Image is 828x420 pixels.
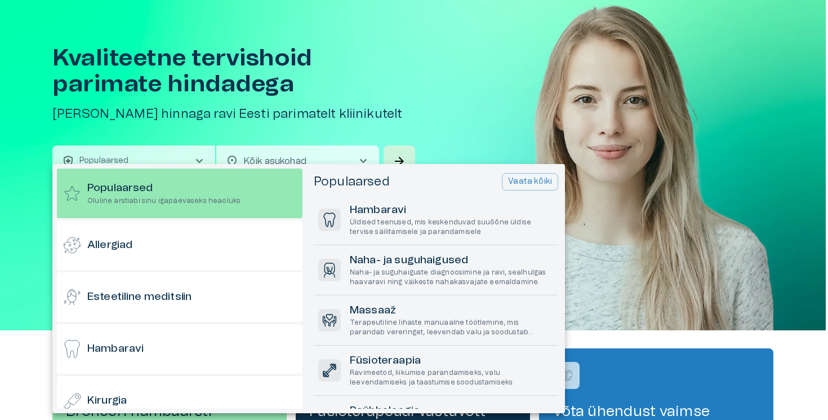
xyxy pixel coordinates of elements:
[87,342,144,357] h6: Hambaravi
[87,290,192,305] h6: Esteetiline meditsiin
[350,218,554,237] p: Üldised teenused, mis keskenduvad suuõõne üldise tervise säilitamisele ja parandamisele
[350,353,554,369] h6: Füsioteraapia
[87,238,132,253] h6: Allergiad
[502,173,558,191] button: Vaata kõiki
[350,368,554,387] p: Ravimeetod, liikumise parandamiseks, valu leevendamiseks ja taastumise soodustamiseks.
[350,203,554,218] h6: Hambaravi
[350,268,554,287] p: Naha- ja suguhaiguste diagnoosimine ja ravi, sealhulgas haavaravi ning väikeste nahakasvajate eem...
[350,318,554,337] p: Terapeutiline lihaste manuaalne töötlemine, mis parandab vereringet, leevendab valu ja soodustab ...
[508,176,552,188] p: Vaata kõiki
[350,303,554,319] h6: Massaaž
[314,174,390,190] h5: Populaarsed
[87,181,241,196] h6: Populaarsed
[87,394,127,409] h6: Kirurgia
[350,253,554,268] h6: Naha- ja suguhaigused
[350,404,554,419] h6: Psühholoogia
[87,196,241,206] p: Oluline arstiabi sinu igapäevaseks heaoluks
